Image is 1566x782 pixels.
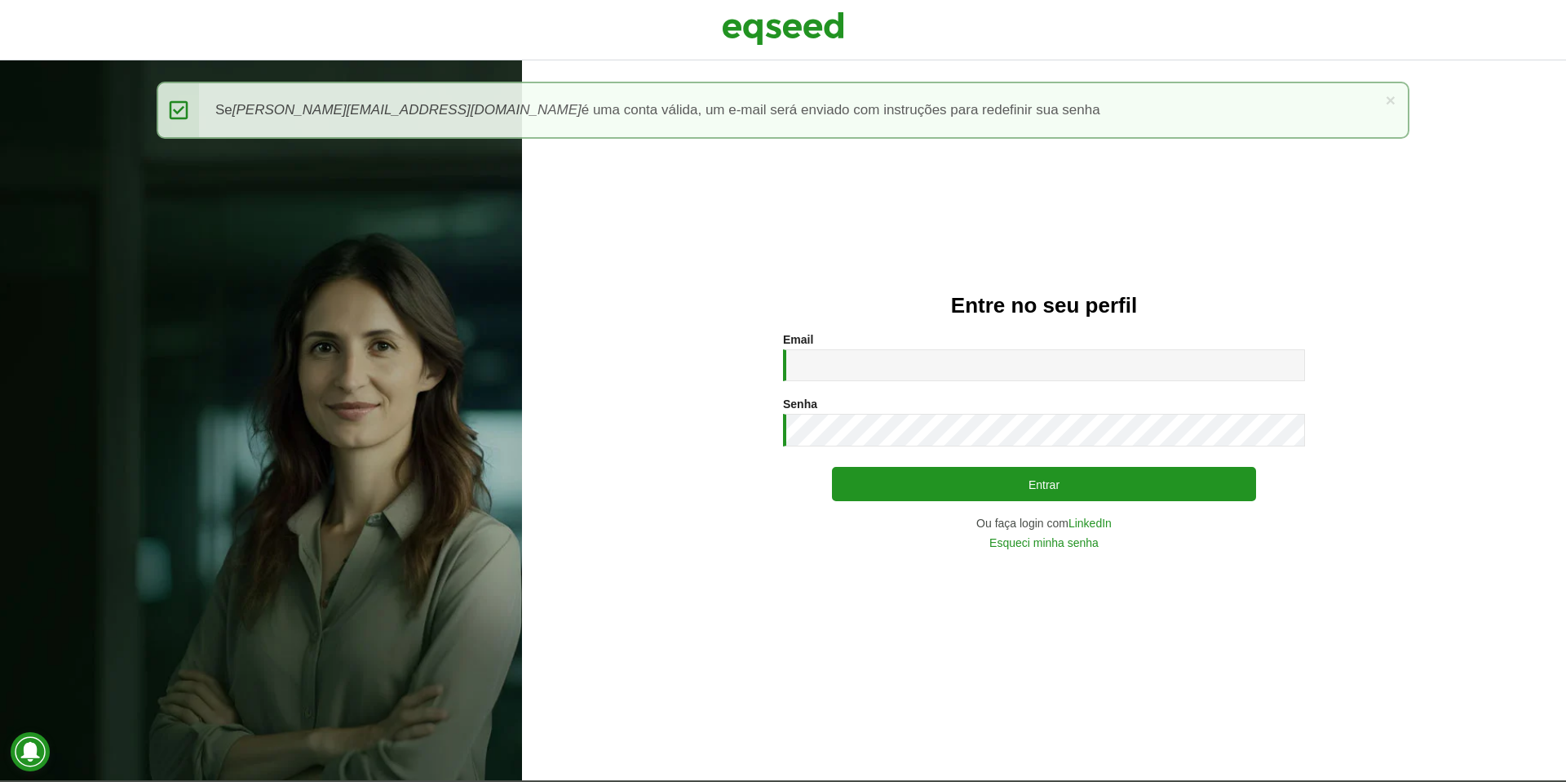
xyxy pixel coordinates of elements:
a: × [1386,91,1396,109]
div: Se é uma conta válida, um e-mail será enviado com instruções para redefinir sua senha [157,82,1409,139]
img: EqSeed Logo [722,8,844,49]
button: Entrar [832,467,1256,501]
h2: Entre no seu perfil [555,294,1533,318]
em: [PERSON_NAME][EMAIL_ADDRESS][DOMAIN_NAME] [232,102,582,118]
a: LinkedIn [1068,518,1112,529]
label: Email [783,334,813,345]
a: Esqueci minha senha [989,537,1099,549]
label: Senha [783,398,817,410]
div: Ou faça login com [783,518,1305,529]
